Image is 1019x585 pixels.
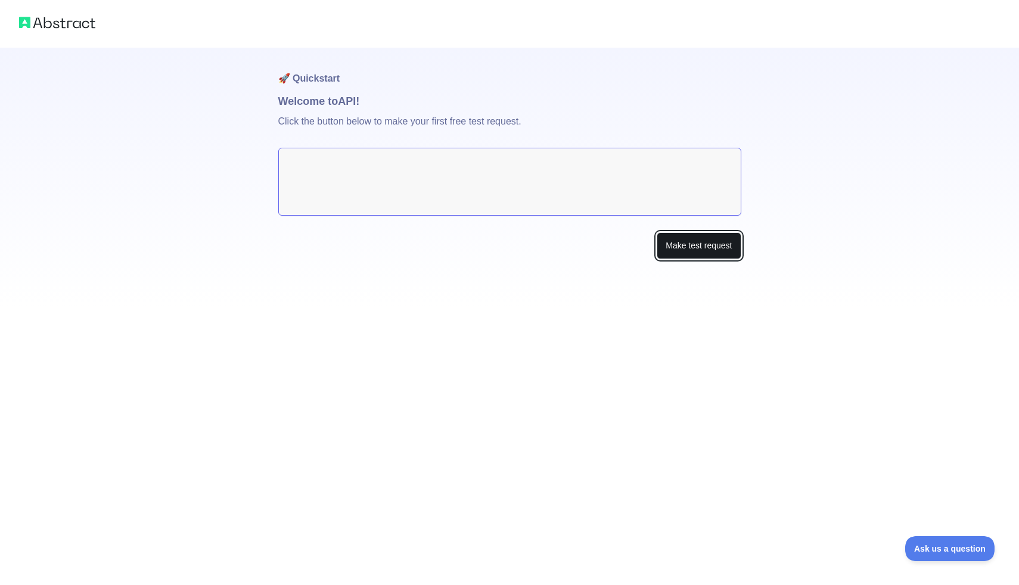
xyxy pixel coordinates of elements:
[905,536,995,561] iframe: Toggle Customer Support
[278,110,741,148] p: Click the button below to make your first free test request.
[278,93,741,110] h1: Welcome to API!
[278,48,741,93] h1: 🚀 Quickstart
[657,232,741,259] button: Make test request
[19,14,95,31] img: Abstract logo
